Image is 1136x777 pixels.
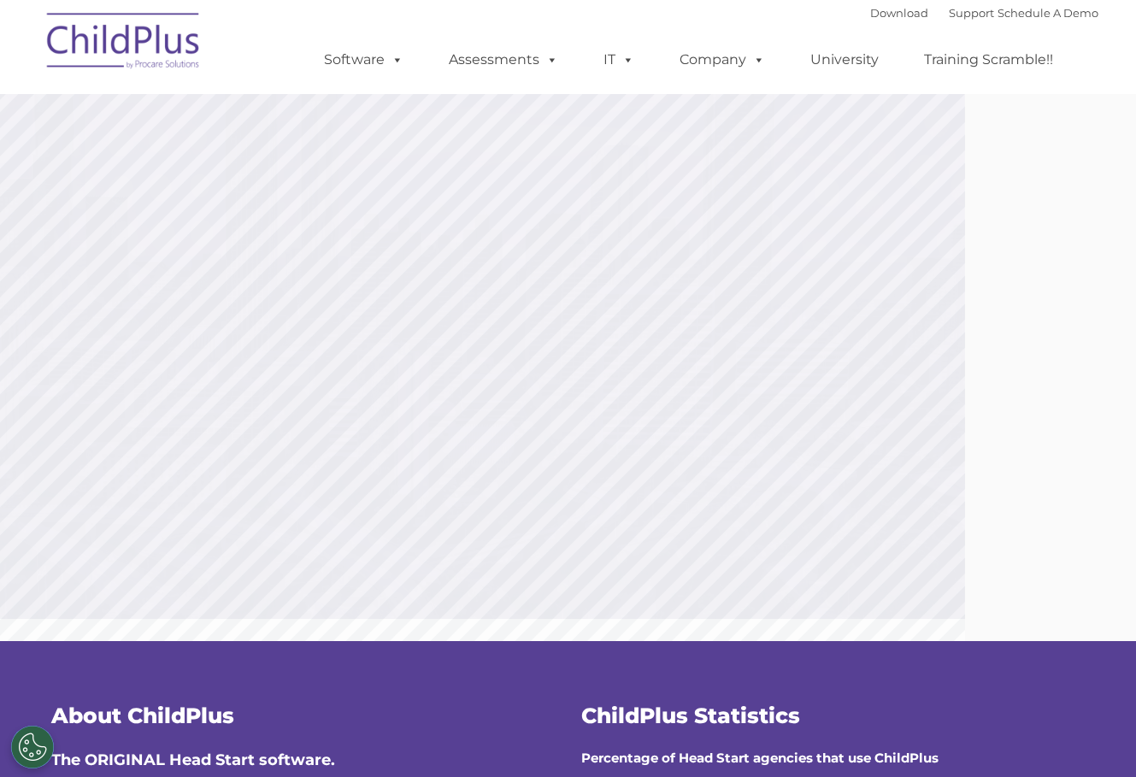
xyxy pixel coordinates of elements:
a: Learn More [637,280,812,325]
span: ChildPlus Statistics [581,703,800,728]
a: University [793,43,896,77]
a: Assessments [432,43,575,77]
a: IT [586,43,651,77]
a: Training Scramble!! [907,43,1070,77]
a: Download [870,6,928,20]
a: Company [662,43,782,77]
span: The ORIGINAL Head Start software. [51,751,335,769]
a: Software [307,43,421,77]
a: Schedule A Demo [998,6,1098,20]
strong: Percentage of Head Start agencies that use ChildPlus [581,750,939,766]
span: About ChildPlus [51,703,234,728]
button: Cookies Settings [11,726,54,768]
font: | [870,6,1098,20]
img: ChildPlus by Procare Solutions [38,1,209,86]
a: Support [949,6,994,20]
